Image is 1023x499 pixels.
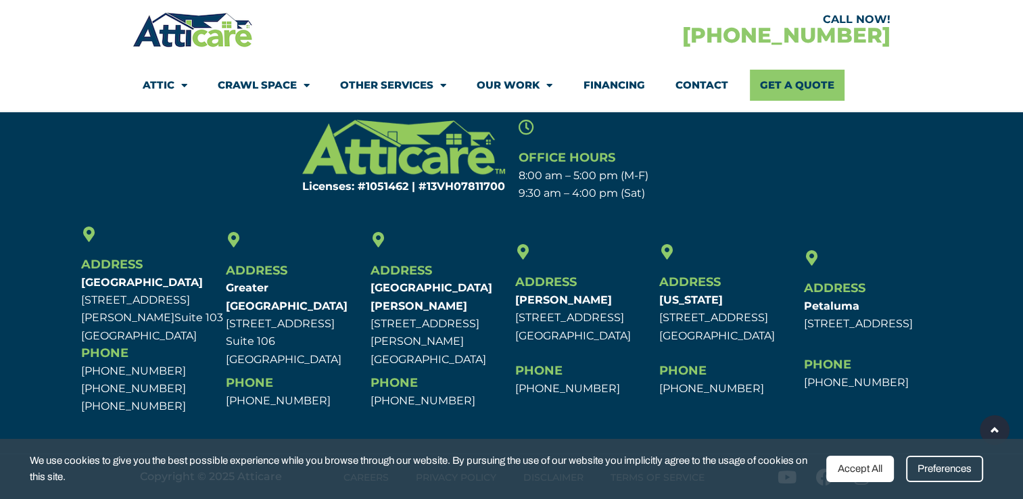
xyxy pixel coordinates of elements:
[262,181,505,192] h6: Licenses: #1051462 | #13VH078117​00
[659,293,723,306] b: [US_STATE]
[81,346,128,360] span: Phone
[804,281,865,295] span: Address
[659,291,797,345] p: [STREET_ADDRESS] [GEOGRAPHIC_DATA]
[659,363,707,378] span: Phone
[81,257,143,272] span: Address
[174,311,223,324] span: Suite 103
[218,70,310,101] a: Crawl Space
[906,456,983,482] div: Preferences
[143,70,880,101] nav: Menu
[519,167,761,203] p: 8:00 am – 5:00 pm (M-F) 9:30 am – 4:00 pm (Sat)
[81,274,219,345] p: [STREET_ADDRESS][PERSON_NAME] [GEOGRAPHIC_DATA]
[371,375,418,390] span: Phone
[515,291,652,345] p: [STREET_ADDRESS] [GEOGRAPHIC_DATA]
[30,452,815,485] span: We use cookies to give you the best possible experience while you browse through our website. By ...
[659,275,721,289] span: Address
[675,70,728,101] a: Contact
[226,281,348,312] b: Greater [GEOGRAPHIC_DATA]
[226,375,273,390] span: Phone
[826,456,894,482] div: Accept All
[583,70,644,101] a: Financing
[81,276,203,289] b: [GEOGRAPHIC_DATA]
[371,279,508,368] p: [STREET_ADDRESS][PERSON_NAME] [GEOGRAPHIC_DATA]
[515,293,611,306] b: [PERSON_NAME]
[371,263,432,278] span: Address
[226,263,287,278] span: Address
[143,70,187,101] a: Attic
[340,70,446,101] a: Other Services
[511,14,890,25] div: CALL NOW!
[750,70,844,101] a: Get A Quote
[519,150,615,165] span: Office Hours
[515,363,562,378] span: Phone
[804,300,859,312] b: Petaluma
[371,281,492,312] b: [GEOGRAPHIC_DATA][PERSON_NAME]
[515,275,576,289] span: Address
[477,70,552,101] a: Our Work
[226,279,364,368] p: [STREET_ADDRESS] Suite 106 [GEOGRAPHIC_DATA]
[804,357,851,372] span: Phone
[804,298,942,333] p: [STREET_ADDRESS]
